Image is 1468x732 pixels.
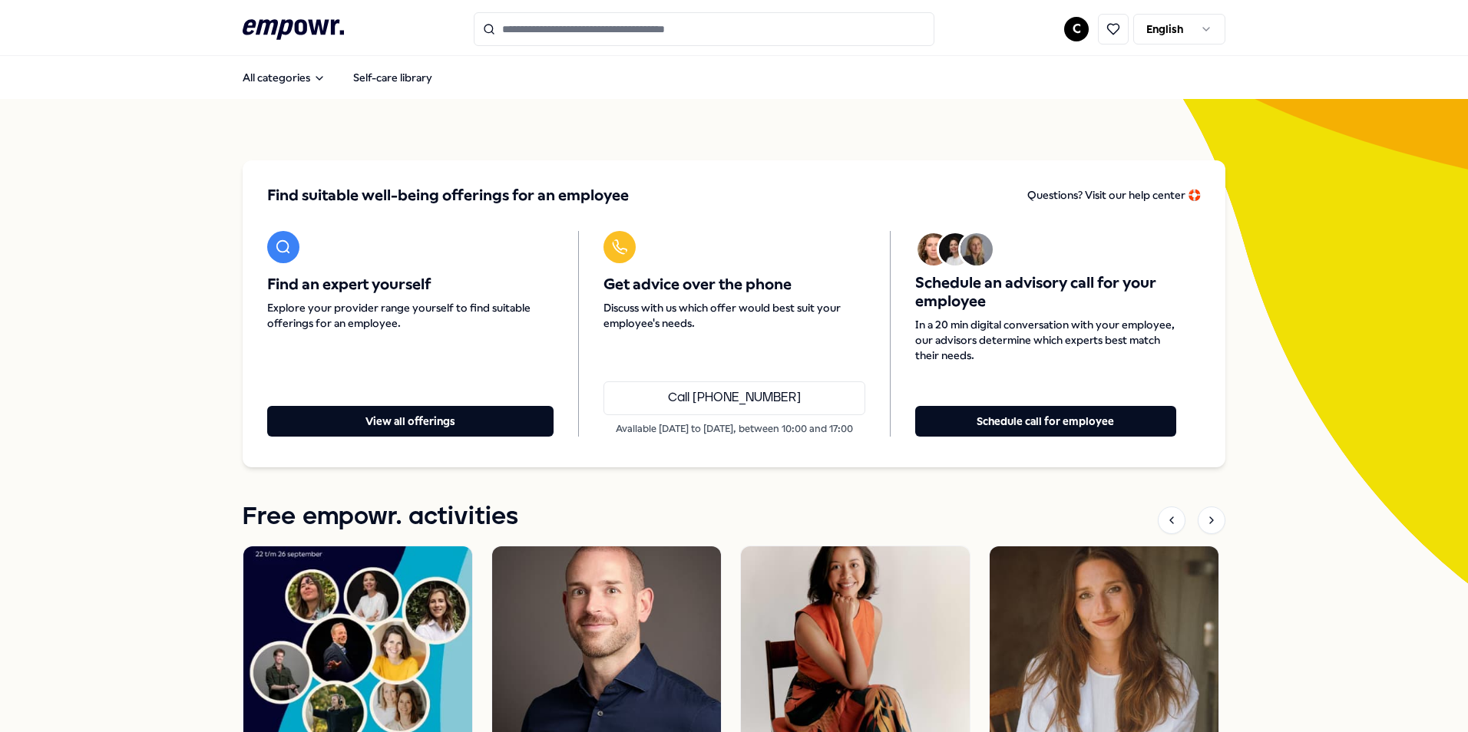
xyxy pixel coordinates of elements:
[939,233,971,265] img: Avatar
[603,275,865,294] span: Get advice over the phone
[603,421,865,437] p: Available [DATE] to [DATE], between 10:00 and 17:00
[341,62,445,93] a: Self-care library
[267,300,554,331] span: Explore your provider range yourself to find suitable offerings for an employee.
[267,275,554,294] span: Find an expert yourself
[267,185,629,206] span: Find suitable well-being offerings for an employee
[1027,185,1201,206] a: Questions? Visit our help center 🛟
[474,12,934,46] input: Search for products, categories or subcategories
[1064,17,1089,41] button: C
[603,381,865,415] a: Call [PHONE_NUMBER]
[230,62,445,93] nav: Main
[915,317,1176,363] span: In a 20 min digital conversation with your employee, our advisors determine which experts best ma...
[915,274,1176,311] span: Schedule an advisory call for your employee
[915,406,1176,437] button: Schedule call for employee
[1027,189,1201,201] span: Questions? Visit our help center 🛟
[230,62,338,93] button: All categories
[917,233,950,265] img: Avatar
[960,233,993,265] img: Avatar
[243,498,518,536] h1: Free empowr. activities
[603,300,865,331] span: Discuss with us which offer would best suit your employee's needs.
[267,406,554,437] button: View all offerings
